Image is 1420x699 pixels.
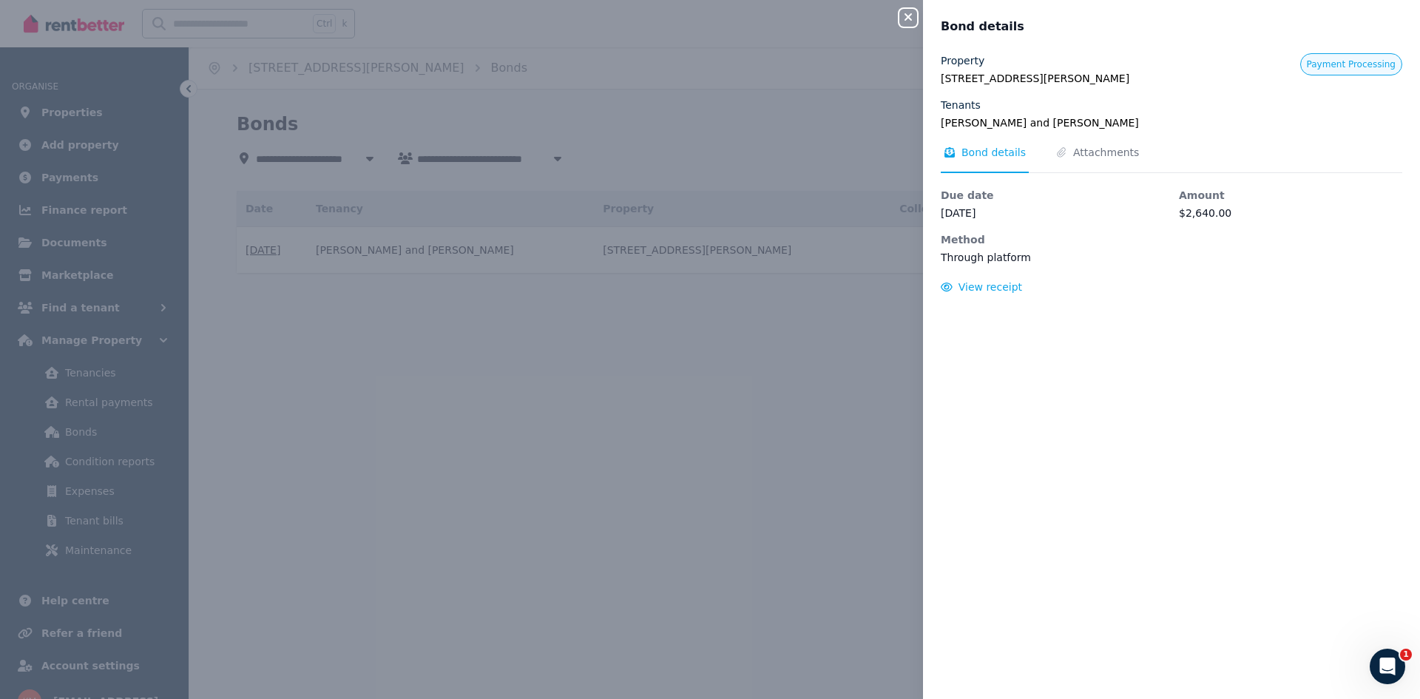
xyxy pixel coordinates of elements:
span: Bond details [941,18,1024,36]
nav: Tabs [941,145,1402,173]
dd: $2,640.00 [1179,206,1402,220]
dt: Due date [941,188,1164,203]
span: Bond details [961,145,1026,160]
label: Tenants [941,98,981,112]
button: View receipt [941,280,1022,294]
span: Attachments [1073,145,1139,160]
dt: Amount [1179,188,1402,203]
span: View receipt [958,281,1022,293]
span: Payment Processing [1307,58,1396,70]
dd: Through platform [941,250,1164,265]
dt: Method [941,232,1164,247]
span: 1 [1400,649,1412,661]
dd: [DATE] [941,206,1164,220]
label: Property [941,53,984,68]
iframe: Intercom live chat [1370,649,1405,684]
legend: [STREET_ADDRESS][PERSON_NAME] [941,71,1402,86]
legend: [PERSON_NAME] and [PERSON_NAME] [941,115,1402,130]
